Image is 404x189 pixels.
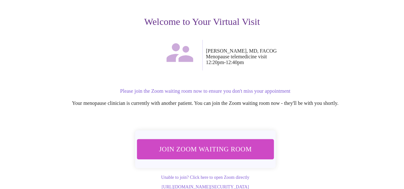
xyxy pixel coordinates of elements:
p: [PERSON_NAME], MD, FACOG Menopause telemedicine visit 12:20pm - 12:40pm [206,48,394,65]
h3: Welcome to Your Virtual Visit [10,16,394,27]
a: Unable to join? Click here to open Zoom directly [161,175,249,180]
p: Please join the Zoom waiting room now to ensure you don't miss your appointment [17,88,394,94]
button: Join Zoom Waiting Room [137,139,274,159]
span: Join Zoom Waiting Room [145,143,265,155]
p: Your menopause clinician is currently with another patient. You can join the Zoom waiting room no... [17,100,394,106]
